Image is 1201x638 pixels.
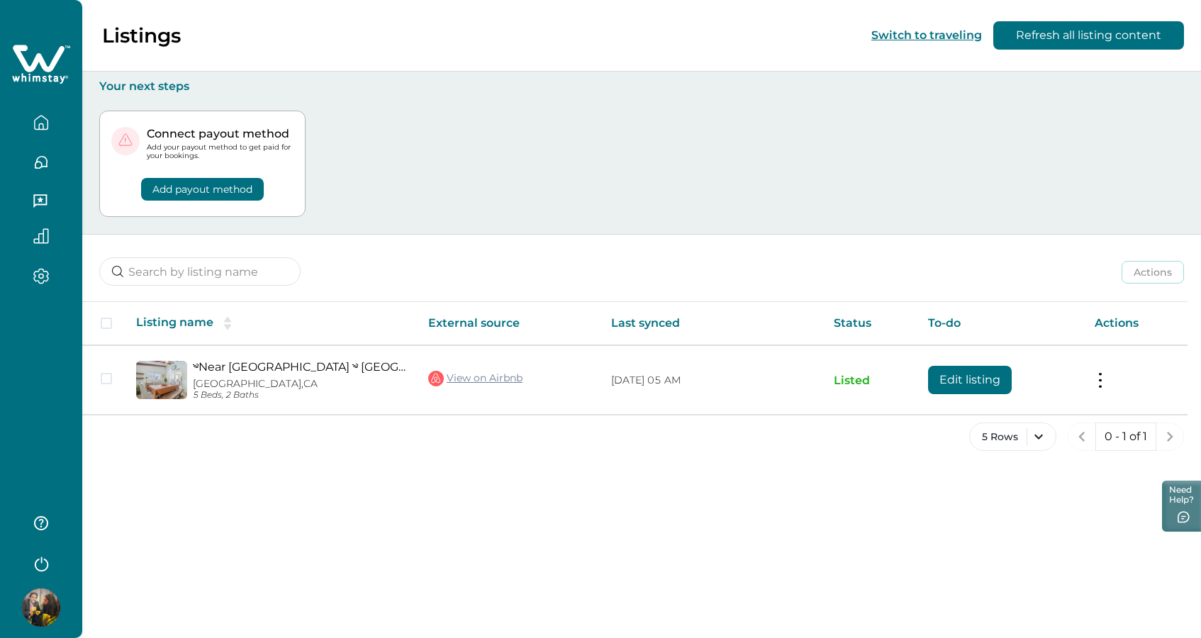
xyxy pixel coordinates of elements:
[99,79,1184,94] p: Your next steps
[125,302,417,345] th: Listing name
[22,588,60,627] img: Whimstay Host
[193,360,406,374] a: ༄Near [GEOGRAPHIC_DATA] ༄ [GEOGRAPHIC_DATA] Escape ༄ Hot Tub ༄ BBQ
[141,178,264,201] button: Add payout method
[1156,422,1184,451] button: next page
[99,257,301,286] input: Search by listing name
[147,127,294,141] p: Connect payout method
[147,143,294,160] p: Add your payout method to get paid for your bookings.
[1083,302,1188,345] th: Actions
[1122,261,1184,284] button: Actions
[834,374,905,388] p: Listed
[193,390,406,401] p: 5 Beds, 2 Baths
[428,369,523,388] a: View on Airbnb
[417,302,600,345] th: External source
[611,374,810,388] p: [DATE] 05 AM
[928,366,1012,394] button: Edit listing
[102,23,181,47] p: Listings
[822,302,917,345] th: Status
[213,316,242,330] button: sorting
[1105,430,1147,444] p: 0 - 1 of 1
[193,378,406,390] p: [GEOGRAPHIC_DATA], CA
[1095,422,1156,451] button: 0 - 1 of 1
[600,302,822,345] th: Last synced
[969,422,1056,451] button: 5 Rows
[917,302,1083,345] th: To-do
[1068,422,1096,451] button: previous page
[136,361,187,399] img: propertyImage_༄Near Hollywood ༄ LA Cozy Escape ༄ Hot Tub ༄ BBQ
[871,28,982,42] button: Switch to traveling
[993,21,1184,50] button: Refresh all listing content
